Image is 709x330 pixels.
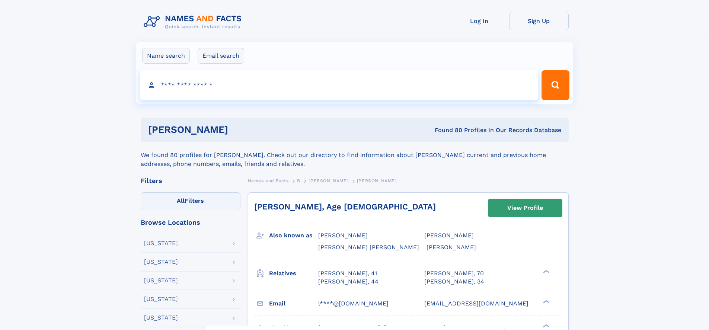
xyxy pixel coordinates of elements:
div: View Profile [507,199,543,217]
a: [PERSON_NAME], 70 [424,269,484,278]
div: Found 80 Profiles In Our Records Database [331,126,561,134]
div: [US_STATE] [144,240,178,246]
span: [PERSON_NAME] [357,178,397,183]
a: [PERSON_NAME] [309,176,348,185]
span: [PERSON_NAME] [309,178,348,183]
div: [US_STATE] [144,315,178,321]
h3: Relatives [269,267,318,280]
input: search input [140,70,539,100]
a: [PERSON_NAME], Age [DEMOGRAPHIC_DATA] [254,202,436,211]
a: Sign Up [509,12,569,30]
div: We found 80 profiles for [PERSON_NAME]. Check out our directory to find information about [PERSON... [141,142,569,169]
h1: [PERSON_NAME] [148,125,332,134]
span: [PERSON_NAME] [318,232,368,239]
label: Email search [198,48,244,64]
h3: Also known as [269,229,318,242]
span: [PERSON_NAME] [424,232,474,239]
label: Name search [142,48,190,64]
button: Search Button [542,70,569,100]
a: Log In [450,12,509,30]
span: B [297,178,300,183]
a: Names and Facts [248,176,289,185]
span: [PERSON_NAME] [427,244,476,251]
a: B [297,176,300,185]
img: Logo Names and Facts [141,12,248,32]
label: Filters [141,192,240,210]
span: All [177,197,185,204]
div: ❯ [541,323,550,328]
div: [US_STATE] [144,278,178,283]
div: [US_STATE] [144,296,178,302]
div: Browse Locations [141,219,240,226]
div: ❯ [541,299,550,304]
h3: Email [269,297,318,310]
div: ❯ [541,269,550,274]
a: View Profile [488,199,562,217]
div: Filters [141,177,240,184]
div: [US_STATE] [144,259,178,265]
a: [PERSON_NAME], 34 [424,278,484,286]
span: [EMAIL_ADDRESS][DOMAIN_NAME] [424,300,528,307]
span: [PERSON_NAME] [PERSON_NAME] [318,244,419,251]
a: [PERSON_NAME], 44 [318,278,379,286]
a: [PERSON_NAME], 41 [318,269,377,278]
